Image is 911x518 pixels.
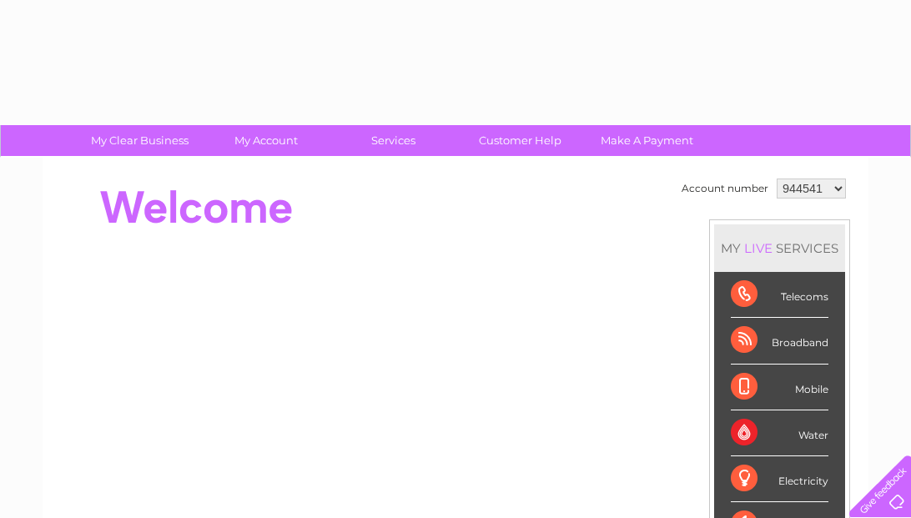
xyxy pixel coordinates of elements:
[451,125,589,156] a: Customer Help
[714,224,845,272] div: MY SERVICES
[741,240,776,256] div: LIVE
[578,125,716,156] a: Make A Payment
[731,272,828,318] div: Telecoms
[731,410,828,456] div: Water
[71,125,209,156] a: My Clear Business
[731,318,828,364] div: Broadband
[325,125,462,156] a: Services
[677,174,773,203] td: Account number
[198,125,335,156] a: My Account
[731,365,828,410] div: Mobile
[731,456,828,502] div: Electricity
